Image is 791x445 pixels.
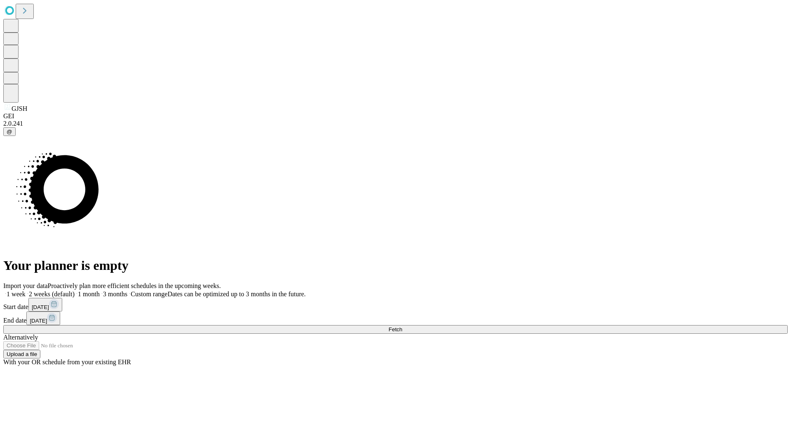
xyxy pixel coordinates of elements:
span: GJSH [12,105,27,112]
span: With your OR schedule from your existing EHR [3,358,131,365]
span: @ [7,129,12,135]
div: GEI [3,112,788,120]
span: [DATE] [32,304,49,310]
span: 2 weeks (default) [29,290,75,297]
h1: Your planner is empty [3,258,788,273]
span: 3 months [103,290,127,297]
span: Proactively plan more efficient schedules in the upcoming weeks. [48,282,221,289]
span: 1 week [7,290,26,297]
button: Fetch [3,325,788,334]
span: Dates can be optimized up to 3 months in the future. [168,290,306,297]
span: Fetch [388,326,402,333]
span: Custom range [131,290,167,297]
span: Import your data [3,282,48,289]
button: Upload a file [3,350,40,358]
span: [DATE] [30,318,47,324]
span: 1 month [78,290,100,297]
button: [DATE] [28,298,62,311]
span: Alternatively [3,334,38,341]
div: Start date [3,298,788,311]
div: End date [3,311,788,325]
button: @ [3,127,16,136]
button: [DATE] [26,311,60,325]
div: 2.0.241 [3,120,788,127]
